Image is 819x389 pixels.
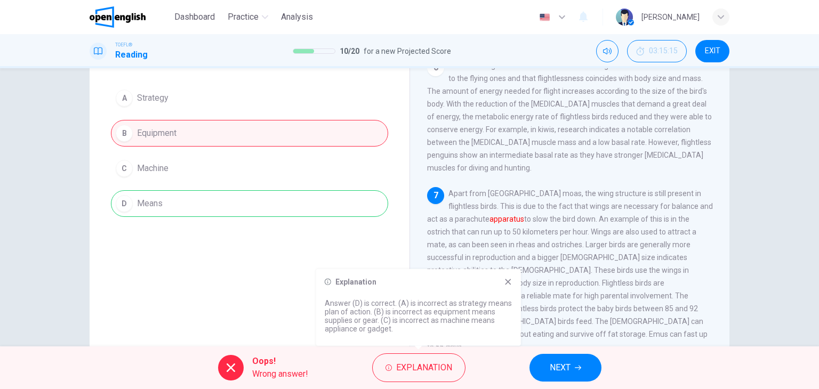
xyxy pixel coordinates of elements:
span: Wrong answer! [252,368,308,380]
span: Practice [228,11,259,23]
h6: Explanation [335,278,376,286]
span: Explanation [396,360,452,375]
span: Analysis [281,11,313,23]
span: Dashboard [174,11,215,23]
div: 7 [427,187,444,204]
div: Mute [596,40,619,62]
span: Apart from [GEOGRAPHIC_DATA] moas, the wing structure is still present in flightless birds. This ... [427,189,713,351]
span: Oops! [252,355,308,368]
span: 03:15:15 [649,47,678,55]
p: Answer (D) is correct. (A) is incorrect as strategy means plan of action. (B) is incorrect as equ... [325,299,512,333]
h1: Reading [115,48,148,61]
img: Profile picture [616,9,633,26]
span: EXIT [705,47,720,55]
span: for a new Projected Score [364,45,451,58]
div: Hide [627,40,687,62]
img: en [538,13,551,21]
span: NEXT [550,360,571,375]
font: apparatus [489,215,524,223]
img: OpenEnglish logo [90,6,146,28]
span: It's interesting to note that some varieties of flightless island birds are related to the flying... [427,61,712,172]
span: 10 / 20 [340,45,359,58]
span: TOEFL® [115,41,132,48]
div: [PERSON_NAME] [641,11,700,23]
